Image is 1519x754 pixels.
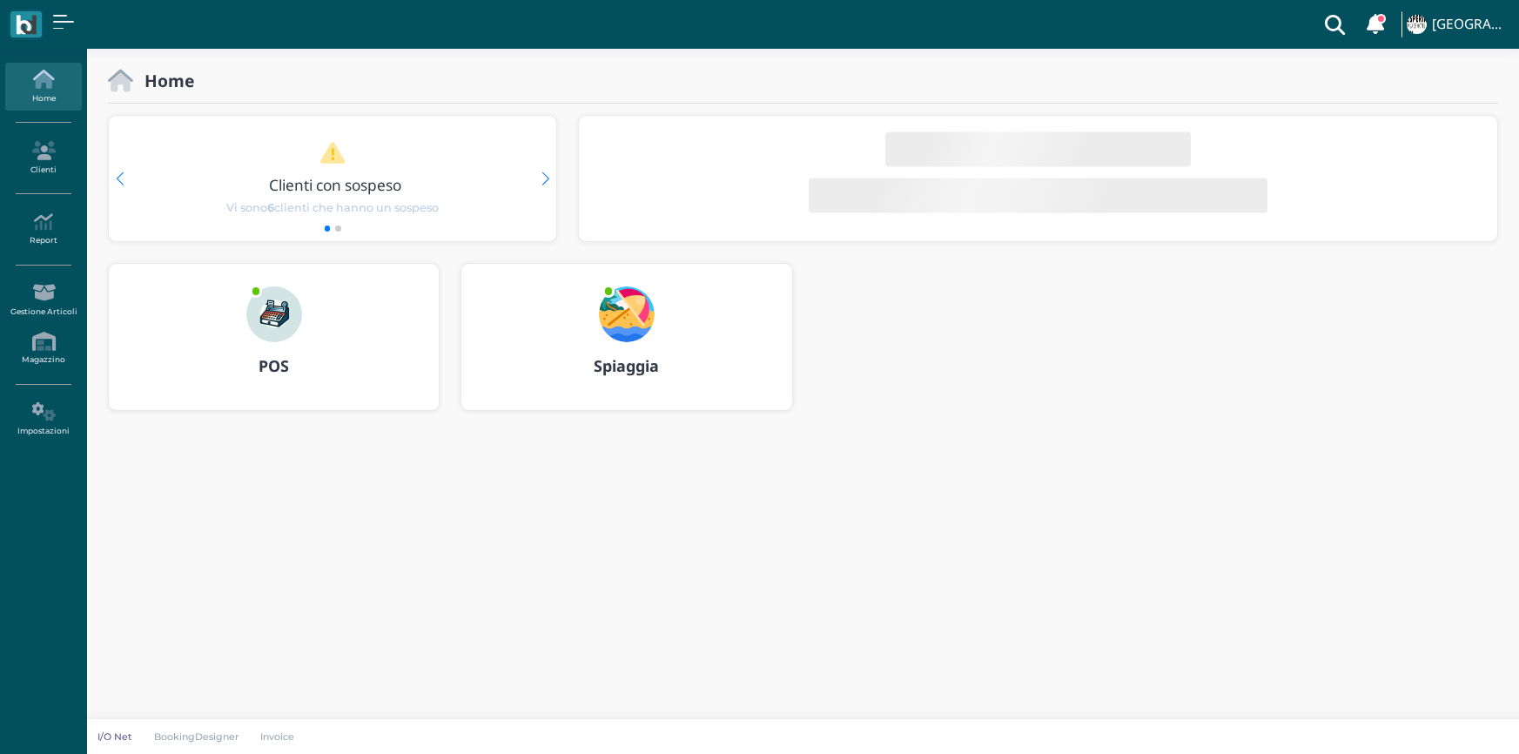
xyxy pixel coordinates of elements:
[5,395,81,443] a: Impostazioni
[116,172,124,185] div: Previous slide
[226,199,439,216] span: Vi sono clienti che hanno un sospeso
[145,177,527,193] h3: Clienti con sospeso
[1404,3,1509,45] a: ... [GEOGRAPHIC_DATA]
[1407,15,1426,34] img: ...
[541,172,549,185] div: Next slide
[267,201,274,214] b: 6
[109,116,556,241] div: 1 / 2
[5,276,81,324] a: Gestione Articoli
[594,355,659,376] b: Spiaggia
[5,325,81,373] a: Magazzino
[5,134,81,182] a: Clienti
[133,71,194,90] h2: Home
[108,263,440,432] a: ... POS
[5,63,81,111] a: Home
[16,15,36,35] img: logo
[246,286,302,342] img: ...
[142,141,523,216] a: Clienti con sospeso Vi sono6clienti che hanno un sospeso
[259,355,289,376] b: POS
[1395,700,1504,739] iframe: Help widget launcher
[1432,17,1509,32] h4: [GEOGRAPHIC_DATA]
[460,263,792,432] a: ... Spiaggia
[5,205,81,253] a: Report
[599,286,655,342] img: ...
